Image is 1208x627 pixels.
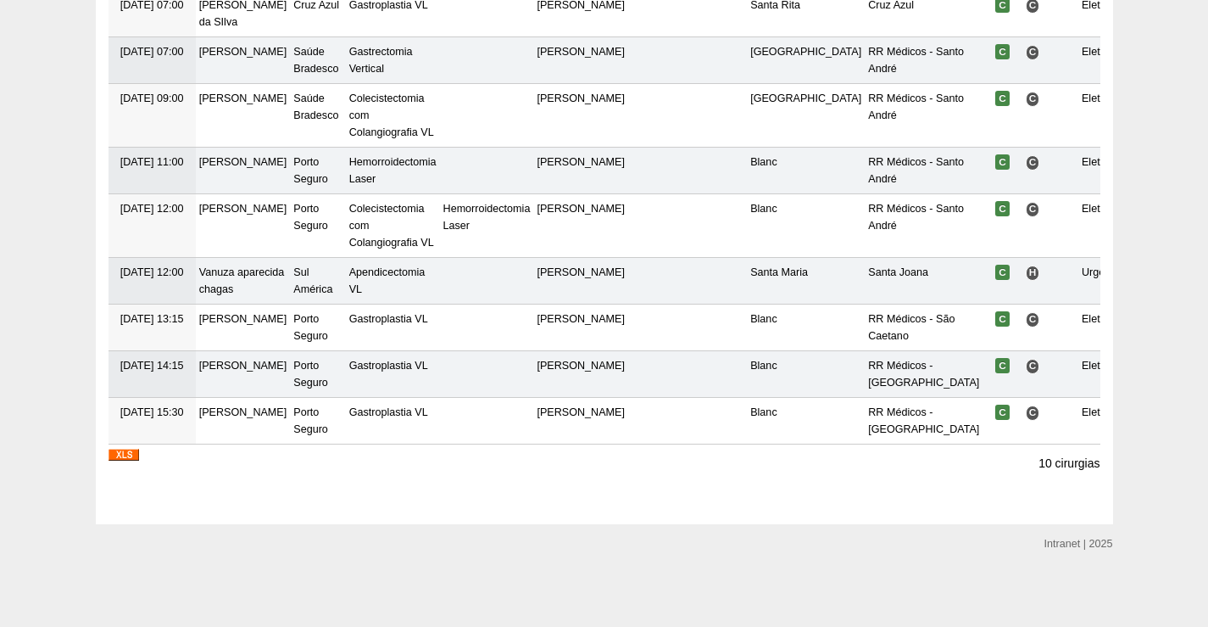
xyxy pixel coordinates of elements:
[1026,202,1040,216] span: Consultório
[1026,359,1040,373] span: Consultório
[533,84,628,148] td: [PERSON_NAME]
[533,398,628,445] td: [PERSON_NAME]
[865,351,983,398] td: RR Médicos - [GEOGRAPHIC_DATA]
[1026,312,1040,327] span: Consultório
[120,266,184,278] span: [DATE] 12:00
[533,194,628,258] td: [PERSON_NAME]
[747,258,865,305] td: Santa Maria
[747,398,865,445] td: Blanc
[995,91,1010,106] span: Confirmada
[346,351,440,398] td: Gastroplastia VL
[346,258,440,305] td: Apendicectomia VL
[440,194,534,258] td: Hemorroidectomia Laser
[995,154,1010,170] span: Confirmada
[747,37,865,84] td: [GEOGRAPHIC_DATA]
[290,258,345,305] td: Sul América
[120,313,184,325] span: [DATE] 13:15
[120,92,184,104] span: [DATE] 09:00
[1078,84,1127,148] td: Eletiva
[533,258,628,305] td: [PERSON_NAME]
[196,351,291,398] td: [PERSON_NAME]
[290,398,345,445] td: Porto Seguro
[346,305,440,351] td: Gastroplastia VL
[1026,45,1040,59] span: Consultório
[995,201,1010,216] span: Confirmada
[865,258,983,305] td: Santa Joana
[1078,37,1127,84] td: Eletiva
[196,305,291,351] td: [PERSON_NAME]
[533,37,628,84] td: [PERSON_NAME]
[995,265,1010,280] span: Confirmada
[533,305,628,351] td: [PERSON_NAME]
[1044,535,1113,552] div: Intranet | 2025
[290,148,345,194] td: Porto Seguro
[290,194,345,258] td: Porto Seguro
[1026,92,1040,106] span: Consultório
[747,305,865,351] td: Blanc
[995,358,1010,373] span: Confirmada
[346,37,440,84] td: Gastrectomia Vertical
[196,258,291,305] td: Vanuza aparecida chagas
[346,398,440,445] td: Gastroplastia VL
[1026,155,1040,170] span: Consultório
[533,351,628,398] td: [PERSON_NAME]
[346,84,440,148] td: Colecistectomia com Colangiografia VL
[120,203,184,215] span: [DATE] 12:00
[1078,351,1127,398] td: Eletiva
[747,351,865,398] td: Blanc
[1078,398,1127,445] td: Eletiva
[120,360,184,372] span: [DATE] 14:15
[747,148,865,194] td: Blanc
[290,37,345,84] td: Saúde Bradesco
[290,84,345,148] td: Saúde Bradesco
[290,305,345,351] td: Porto Seguro
[1078,194,1127,258] td: Eletiva
[120,406,184,418] span: [DATE] 15:30
[865,37,983,84] td: RR Médicos - Santo André
[120,156,184,168] span: [DATE] 11:00
[995,311,1010,327] span: Confirmada
[196,37,291,84] td: [PERSON_NAME]
[196,194,291,258] td: [PERSON_NAME]
[865,194,983,258] td: RR Médicos - Santo André
[346,148,440,194] td: Hemorroidectomia Laser
[346,194,440,258] td: Colecistectomia com Colangiografia VL
[196,84,291,148] td: [PERSON_NAME]
[290,351,345,398] td: Porto Seguro
[747,194,865,258] td: Blanc
[747,84,865,148] td: [GEOGRAPHIC_DATA]
[995,405,1010,420] span: Confirmada
[196,398,291,445] td: [PERSON_NAME]
[865,84,983,148] td: RR Médicos - Santo André
[865,148,983,194] td: RR Médicos - Santo André
[1078,258,1127,305] td: Urgência
[533,148,628,194] td: [PERSON_NAME]
[865,305,983,351] td: RR Médicos - São Caetano
[1038,456,1099,472] p: 10 cirurgias
[865,398,983,445] td: RR Médicos - [GEOGRAPHIC_DATA]
[1026,406,1040,420] span: Consultório
[1078,148,1127,194] td: Eletiva
[995,44,1010,59] span: Confirmada
[196,148,291,194] td: [PERSON_NAME]
[120,46,184,58] span: [DATE] 07:00
[1026,266,1040,280] span: Hospital
[1078,305,1127,351] td: Eletiva
[109,449,139,461] img: XLS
